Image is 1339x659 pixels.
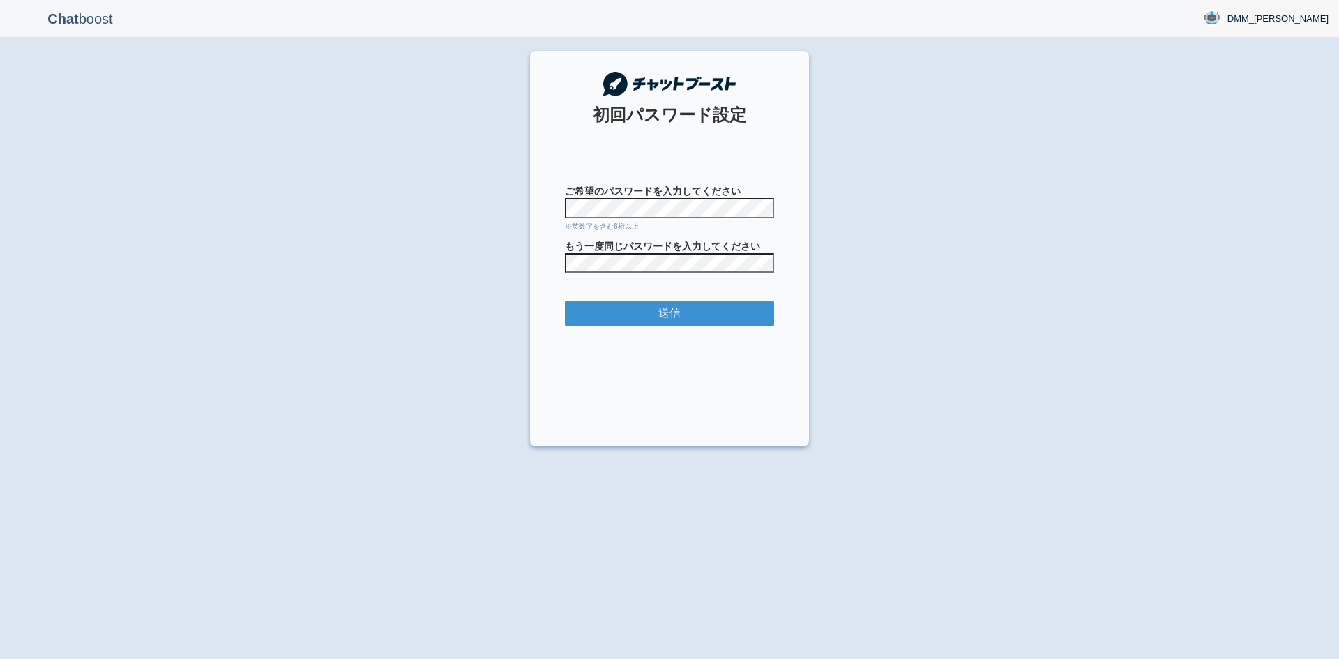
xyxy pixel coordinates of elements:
[10,1,150,36] p: boost
[565,301,774,326] input: 送信
[1203,9,1220,26] img: User Image
[1227,12,1329,26] span: DMM_[PERSON_NAME]
[565,239,774,253] span: もう一度同じパスワードを入力してください
[565,222,774,232] div: ※英数字を含む6桁以上
[47,11,78,26] b: Chat
[565,184,774,198] span: ご希望のパスワードを入力してください
[603,72,736,96] img: チャットブースト
[565,103,774,127] div: 初回パスワード設定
